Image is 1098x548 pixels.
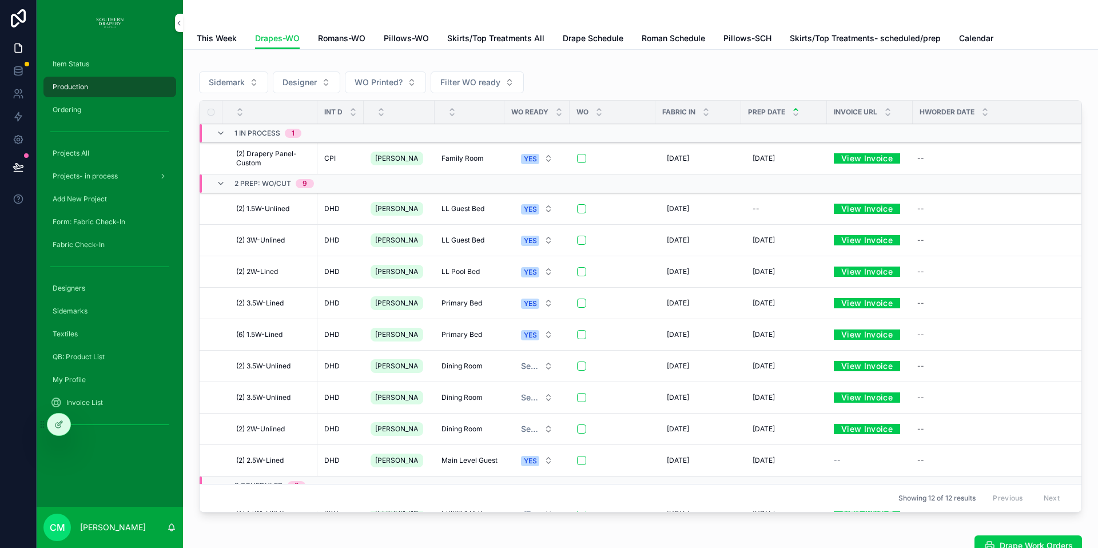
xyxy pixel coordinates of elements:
[511,229,563,251] a: Select Button
[913,451,1068,470] a: --
[236,236,311,245] a: (2) 3W-Unlined
[441,267,498,276] a: LL Pool Bed
[917,424,924,434] div: --
[748,149,820,168] a: [DATE]
[667,236,689,245] span: [DATE]
[524,236,537,246] div: YES
[53,82,88,92] span: Production
[236,149,311,168] a: (2) Drapery Panel- Custom
[524,330,537,340] div: YES
[371,357,428,375] a: [PERSON_NAME]
[236,393,291,402] span: (2) 3.5W-Unlined
[53,105,81,114] span: Ordering
[53,59,89,69] span: Item Status
[512,324,562,345] button: Select Button
[441,456,498,465] a: Main Level Guest
[236,424,311,434] a: (2) 2W-Unlined
[511,108,548,117] span: WO ready
[521,392,539,403] span: Select a WO ready
[959,28,993,51] a: Calendar
[748,231,820,249] a: [DATE]
[441,330,482,339] span: Primary Bed
[324,204,340,213] span: DHD
[371,149,428,168] a: [PERSON_NAME]
[43,370,176,390] a: My Profile
[834,456,906,465] a: --
[512,261,562,282] button: Select Button
[53,284,85,293] span: Designers
[371,388,428,407] a: [PERSON_NAME]
[273,72,340,93] button: Select Button
[324,154,357,163] a: CPI
[753,393,775,402] span: [DATE]
[748,451,820,470] a: [DATE]
[563,33,623,44] span: Drape Schedule
[834,329,906,340] a: View Invoice
[524,154,537,164] div: YES
[913,263,1068,281] a: --
[324,299,357,308] a: DHD
[917,330,924,339] div: --
[834,204,906,214] a: View Invoice
[834,325,900,343] a: View Invoice
[642,33,705,44] span: Roman Schedule
[748,108,785,117] span: Prep Date
[43,189,176,209] a: Add New Project
[748,325,820,344] a: [DATE]
[375,154,419,163] span: [PERSON_NAME]
[371,420,428,438] a: [PERSON_NAME]
[512,230,562,251] button: Select Button
[324,456,340,465] span: DHD
[753,362,775,371] span: [DATE]
[511,261,563,283] a: Select Button
[667,330,689,339] span: [DATE]
[662,451,734,470] a: [DATE]
[50,521,65,534] span: cm
[318,28,365,51] a: Romans-WO
[576,108,588,117] span: WO
[197,28,237,51] a: This Week
[371,451,428,470] a: [PERSON_NAME]
[324,267,340,276] span: DHD
[318,33,365,44] span: Romans-WO
[753,236,775,245] span: [DATE]
[790,33,941,44] span: Skirts/Top Treatments- scheduled/prep
[324,267,357,276] a: DHD
[511,198,563,220] a: Select Button
[53,194,107,204] span: Add New Project
[723,33,771,44] span: Pillows-SCH
[375,204,419,213] span: [PERSON_NAME]
[375,393,419,402] span: [PERSON_NAME]
[834,231,900,249] a: View Invoice
[292,129,295,138] div: 1
[834,298,906,308] a: View Invoice
[236,362,291,371] span: (2) 3.5W-Unlined
[236,330,283,339] span: (6) 1.5W-Lined
[753,456,775,465] span: [DATE]
[917,204,924,213] div: --
[521,360,539,372] span: Select a WO ready
[667,456,689,465] span: [DATE]
[441,299,482,308] span: Primary Bed
[441,424,483,434] span: Dining Room
[236,362,311,371] a: (2) 3.5W-Unlined
[917,154,924,163] div: --
[563,28,623,51] a: Drape Schedule
[662,200,734,218] a: [DATE]
[53,172,118,181] span: Projects- in process
[512,419,562,439] button: Select Button
[667,204,689,213] span: [DATE]
[371,263,428,281] a: [PERSON_NAME]
[255,33,300,44] span: Drapes-WO
[441,424,498,434] a: Dining Room
[236,299,311,308] a: (2) 3.5W-Lined
[324,362,357,371] a: DHD
[324,362,340,371] span: DHD
[524,456,537,466] div: YES
[662,149,734,168] a: [DATE]
[295,481,299,490] div: 2
[917,267,924,276] div: --
[667,267,689,276] span: [DATE]
[667,362,689,371] span: [DATE]
[440,77,500,88] span: Filter WO ready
